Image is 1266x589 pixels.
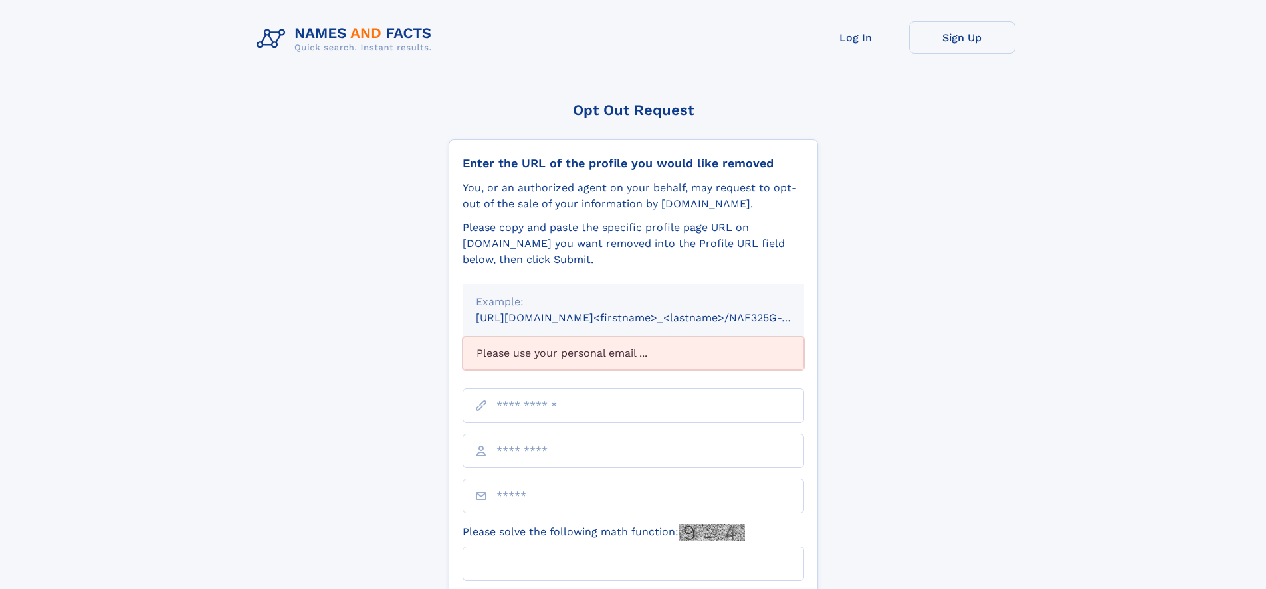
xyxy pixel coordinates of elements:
div: Please use your personal email ... [463,337,804,370]
div: Enter the URL of the profile you would like removed [463,156,804,171]
a: Log In [803,21,909,54]
div: Opt Out Request [449,102,818,118]
img: Logo Names and Facts [251,21,443,57]
div: Example: [476,294,791,310]
label: Please solve the following math function: [463,524,745,541]
div: Please copy and paste the specific profile page URL on [DOMAIN_NAME] you want removed into the Pr... [463,220,804,268]
small: [URL][DOMAIN_NAME]<firstname>_<lastname>/NAF325G-xxxxxxxx [476,311,829,324]
a: Sign Up [909,21,1015,54]
div: You, or an authorized agent on your behalf, may request to opt-out of the sale of your informatio... [463,180,804,212]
